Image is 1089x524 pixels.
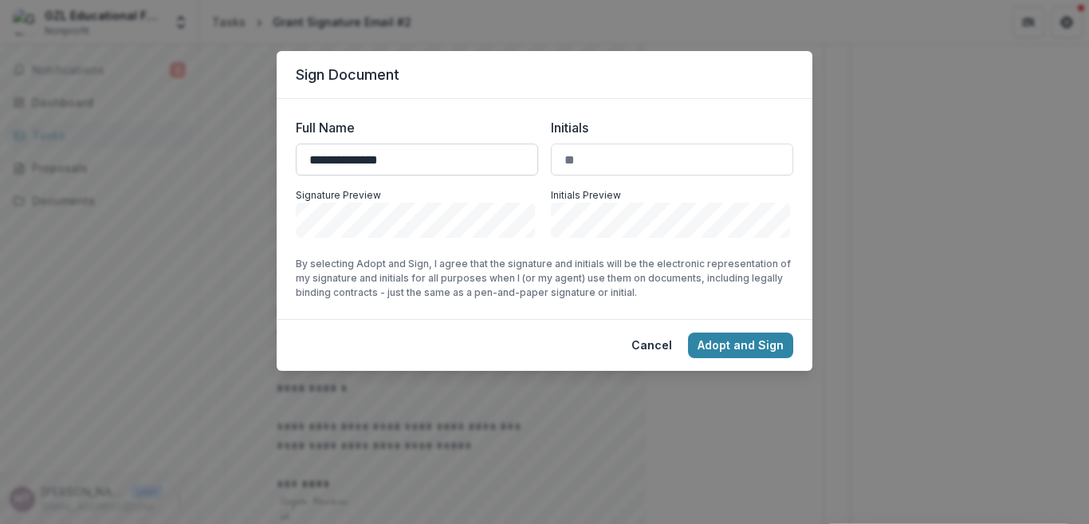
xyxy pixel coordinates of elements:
[622,333,682,358] button: Cancel
[296,118,529,137] label: Full Name
[551,118,784,137] label: Initials
[277,51,812,99] header: Sign Document
[688,333,793,358] button: Adopt and Sign
[296,188,538,203] p: Signature Preview
[551,188,793,203] p: Initials Preview
[296,257,793,300] p: By selecting Adopt and Sign, I agree that the signature and initials will be the electronic repre...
